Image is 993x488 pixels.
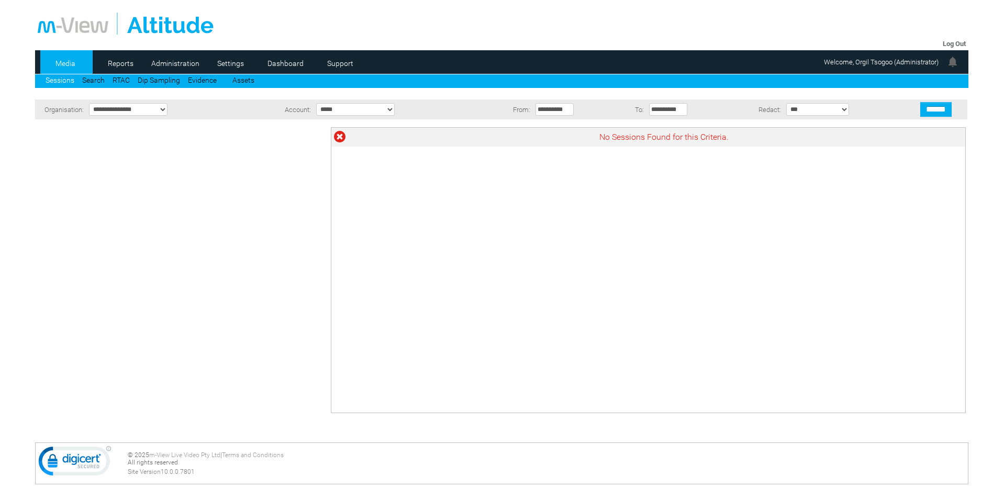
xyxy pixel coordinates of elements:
a: Dashboard [260,56,311,71]
img: bell24.png [946,56,959,68]
a: Terms and Conditions [222,451,284,459]
td: From: [489,99,533,119]
a: Media [40,56,91,71]
a: Administration [150,56,201,71]
a: Assets [232,76,254,84]
a: Search [82,76,105,84]
a: m-View Live Video Pty Ltd [149,451,220,459]
div: © 2025 | All rights reserved [128,451,965,475]
a: RTAC [113,76,130,84]
a: Sessions [46,76,74,84]
td: Organisation: [35,99,86,119]
span: No Sessions Found for this Criteria. [599,132,729,142]
div: Site Version [128,468,965,475]
td: To: [619,99,646,119]
a: Dip Sampling [138,76,180,84]
a: Evidence [188,76,217,84]
a: Support [315,56,366,71]
span: Welcome, Orgil Tsogoo (Administrator) [824,58,939,66]
a: Reports [95,56,146,71]
span: 10.0.0.7801 [161,468,195,475]
a: Log Out [943,40,966,48]
td: Account: [251,99,313,119]
a: Settings [205,56,256,71]
td: Redact: [732,99,784,119]
img: DigiCert Secured Site Seal [38,446,111,481]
